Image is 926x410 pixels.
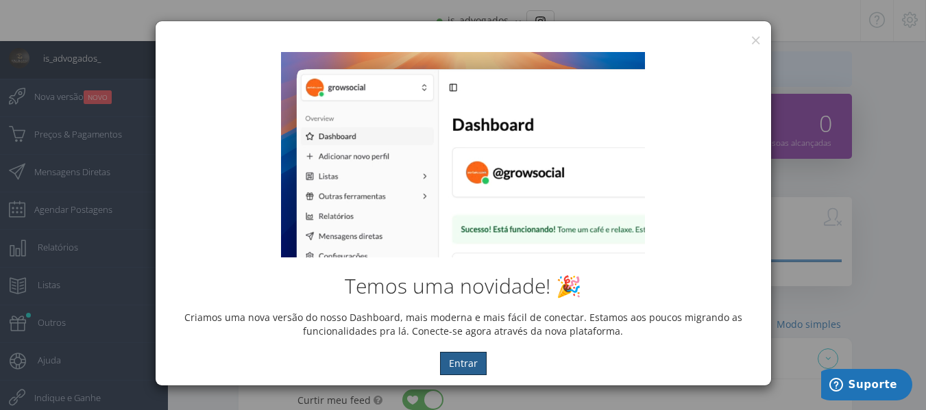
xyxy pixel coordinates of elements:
button: × [751,31,761,49]
p: Criamos uma nova versão do nosso Dashboard, mais moderna e mais fácil de conectar. Estamos aos po... [166,311,761,338]
iframe: Abre um widget para que você possa encontrar mais informações [821,369,912,403]
img: New Dashboard [281,52,644,257]
h2: Temos uma novidade! 🎉 [166,274,761,297]
button: Entrar [440,352,487,375]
